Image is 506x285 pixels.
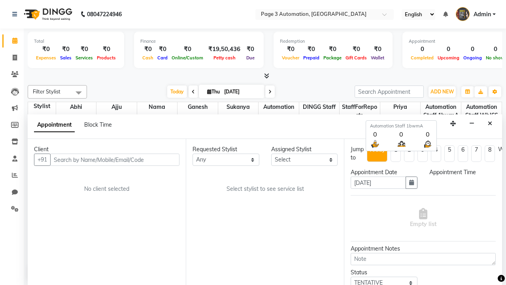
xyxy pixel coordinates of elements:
img: serve.png [370,139,380,149]
div: Stylist [28,102,56,110]
div: Appointment Time [429,168,496,177]
span: Upcoming [436,55,461,61]
div: Redemption [280,38,386,45]
div: Client [34,145,179,154]
span: Products [95,55,118,61]
span: Ganesh [177,102,218,112]
div: Assigned Stylist [271,145,338,154]
button: Close [484,118,496,130]
input: Search by Name/Mobile/Email/Code [50,154,179,166]
div: 0 [423,129,432,139]
div: ₹0 [301,45,321,54]
div: ₹0 [74,45,95,54]
img: queue.png [396,139,406,149]
span: Admin [474,10,491,19]
img: logo [20,3,74,25]
span: Completed [409,55,436,61]
input: 2025-10-02 [222,86,261,98]
span: Sales [58,55,74,61]
span: Priya [380,102,421,112]
div: Total [34,38,118,45]
div: ₹19,50,436 [205,45,244,54]
span: Petty cash [211,55,238,61]
span: Cash [140,55,155,61]
input: yyyy-mm-dd [351,177,406,189]
span: Expenses [34,55,58,61]
div: ₹0 [369,45,386,54]
div: Finance [140,38,257,45]
li: 8 [485,145,495,162]
span: Ongoing [461,55,484,61]
span: Today [167,85,187,98]
b: 08047224946 [87,3,122,25]
span: Appointment [34,118,75,132]
div: ₹0 [155,45,170,54]
div: Appointment Notes [351,245,496,253]
span: Card [155,55,170,61]
span: Ajju [96,102,137,112]
span: DINGG Staff [299,102,340,112]
span: Block Time [84,121,112,128]
div: 0 [370,129,380,139]
div: 0 [396,129,406,139]
span: Automation [259,102,299,112]
li: 1 [391,145,401,162]
div: Status [351,268,417,277]
img: wait_time.png [423,139,432,149]
div: ₹0 [321,45,344,54]
span: Nama [137,102,177,112]
div: Requested Stylist [193,145,259,154]
li: 6 [458,145,468,162]
div: ₹0 [244,45,257,54]
li: 2 [404,145,414,162]
div: Automation Staff 1bwmA [370,123,432,129]
span: ADD NEW [430,89,454,95]
span: Abhi [56,102,96,112]
div: 0 [409,45,436,54]
span: Services [74,55,95,61]
div: No client selected [53,185,160,193]
span: Online/Custom [170,55,205,61]
li: 4 [431,145,441,162]
div: ₹0 [280,45,301,54]
div: ₹0 [58,45,74,54]
div: 0 [436,45,461,54]
span: Thu [205,89,222,95]
span: Sukanya [218,102,259,112]
span: Prepaid [301,55,321,61]
div: Jump to [351,145,364,162]
span: Empty list [410,208,436,228]
div: ₹0 [170,45,205,54]
span: Due [244,55,257,61]
div: ₹0 [34,45,58,54]
div: 0 [461,45,484,54]
input: Search Appointment [355,85,424,98]
div: ₹0 [344,45,369,54]
span: Select stylist to see service list [227,185,304,193]
span: Automation Staff 1bwmA [421,102,461,120]
li: 3 [417,145,428,162]
span: Package [321,55,344,61]
span: Filter Stylist [33,88,60,95]
span: Wallet [369,55,386,61]
li: 5 [444,145,455,162]
div: Appointment Date [351,168,417,177]
span: Gift Cards [344,55,369,61]
span: Voucher [280,55,301,61]
span: StaffForReports [340,102,380,120]
li: 7 [471,145,481,162]
button: ADD NEW [429,86,456,97]
div: ₹0 [95,45,118,54]
button: +91 [34,154,51,166]
span: Automation Staff WhJ66 [461,102,502,120]
img: Admin [456,7,470,21]
div: ₹0 [140,45,155,54]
